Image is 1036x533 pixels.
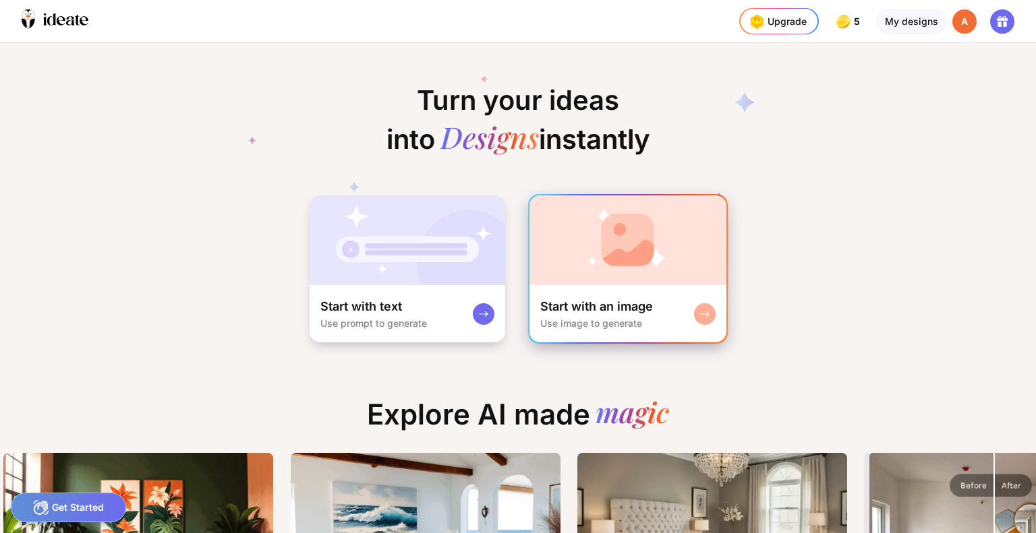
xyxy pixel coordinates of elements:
[320,317,427,329] div: Use prompt to generate
[540,317,642,329] div: Use image to generate
[356,398,680,442] div: Explore AI made
[310,195,505,285] img: startWithTextCardBg.jpg
[320,299,402,315] div: Start with text
[596,398,669,431] div: magic
[876,9,947,34] div: My designs
[746,11,807,32] div: Upgrade
[854,16,863,27] span: 5
[11,493,126,522] div: Get Started
[540,299,653,315] div: Start with an image
[529,195,726,285] img: startWithImageCardBg.jpg
[952,9,977,34] div: A
[746,11,768,32] img: upgrade-nav-btn-icon.gif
